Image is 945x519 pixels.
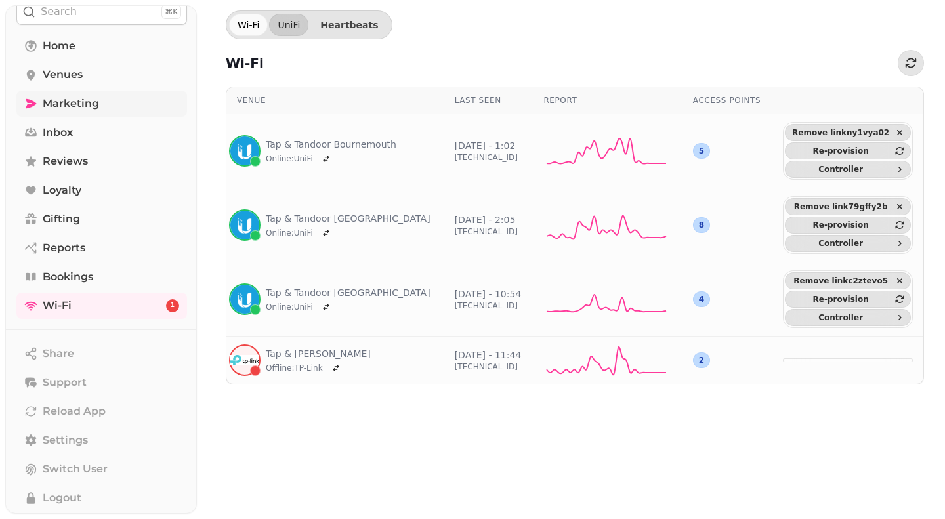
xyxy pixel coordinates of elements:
a: Tap & Tandoor [GEOGRAPHIC_DATA] [266,212,430,225]
p: [TECHNICAL_ID] [455,152,518,163]
span: Bookings [43,269,93,285]
span: Online : UniFi [266,228,313,238]
span: Remove link ny1vya02 [791,129,891,136]
button: Support [16,369,187,396]
button: Logout [16,485,187,511]
a: Settings [16,427,187,453]
a: Tap & Tandoor [GEOGRAPHIC_DATA] [266,286,430,299]
button: Heartbeats [310,16,388,33]
div: 2 [693,352,710,368]
div: Last seen [455,95,523,106]
a: Wi-Fi1 [16,293,187,319]
button: Re-provision [785,291,911,308]
a: Loyalty [16,177,187,203]
a: Inbox [16,119,187,146]
a: Reports [16,235,187,261]
span: Online : UniFi [266,302,313,312]
button: Re-provision [785,217,911,234]
a: Reviews [16,148,187,175]
button: Remove linkny1vya02 [785,124,911,141]
span: Switch User [43,461,108,477]
img: unifi [230,135,259,167]
p: [TECHNICAL_ID] [455,362,522,372]
span: Controller [791,165,891,173]
h2: Wi-Fi [226,54,264,72]
span: Re-provision [791,147,891,155]
span: Logout [43,490,81,506]
span: Venues [43,67,83,83]
span: Reviews [43,154,88,169]
p: [DATE] - 10:54 [455,287,522,301]
div: ⌘K [161,5,181,19]
a: UniFi [269,14,308,36]
span: Support [43,375,87,390]
a: Wi-Fi [229,14,268,36]
span: Loyalty [43,182,81,198]
div: UniFi [278,18,300,31]
a: Home [16,33,187,59]
p: [TECHNICAL_ID] [455,301,522,311]
button: Controller [785,161,911,178]
button: Controller [785,235,911,252]
button: Share [16,341,187,367]
div: Access points [693,95,762,106]
a: Marketing [16,91,187,117]
img: unifi [230,209,259,241]
span: Wi-Fi [43,298,72,314]
a: Gifting [16,206,187,232]
a: Venues [16,62,187,88]
span: Home [43,38,75,54]
span: Gifting [43,211,80,227]
span: Remove link c2ztevo5 [791,277,891,285]
div: Report [543,95,671,106]
div: Wi-Fi [238,18,259,31]
p: Search [41,4,77,20]
span: Online : UniFi [266,154,313,164]
button: Re-provision [785,142,911,159]
span: Marketing [43,96,99,112]
span: Heartbeats [320,20,378,30]
div: 4 [693,291,710,307]
a: Tap & [PERSON_NAME] [266,347,371,360]
span: Offline : TP-Link [266,363,323,373]
span: Controller [791,239,891,247]
a: Tap & Tandoor Bournemouth [266,138,396,151]
button: Remove linkc2ztevo5 [785,272,911,289]
span: Share [43,346,74,362]
p: [DATE] - 1:02 [455,139,518,152]
button: Remove link79gffy2b [785,198,911,215]
span: Re-provision [791,221,891,229]
span: Settings [43,432,88,448]
span: Reports [43,240,85,256]
span: 1 [171,301,175,310]
span: Inbox [43,125,73,140]
span: Re-provision [791,295,891,303]
p: [DATE] - 11:44 [455,348,522,362]
span: Reload App [43,404,106,419]
button: Reload App [16,398,187,425]
p: [TECHNICAL_ID] [455,226,518,237]
button: Controller [785,309,911,326]
span: Controller [791,314,891,322]
a: Bookings [16,264,187,290]
p: [DATE] - 2:05 [455,213,518,226]
img: unifi [230,283,259,315]
div: 8 [693,217,710,233]
div: 5 [693,143,710,159]
span: Remove link 79gffy2b [791,203,891,211]
img: tplink [230,344,259,376]
div: Venue [237,95,434,106]
button: Switch User [16,456,187,482]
